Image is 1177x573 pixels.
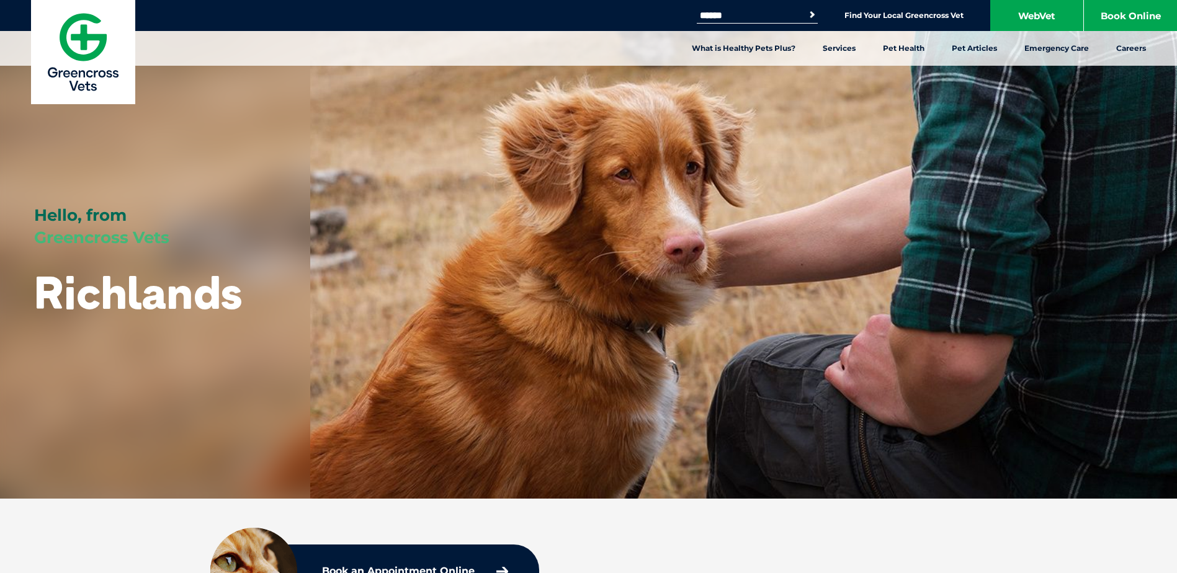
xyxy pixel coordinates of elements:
button: Search [806,9,818,21]
a: Emergency Care [1011,31,1103,66]
span: Greencross Vets [34,228,169,247]
a: Careers [1103,31,1160,66]
a: What is Healthy Pets Plus? [678,31,809,66]
span: Hello, from [34,205,127,225]
h1: Richlands [34,268,242,317]
a: Pet Articles [938,31,1011,66]
a: Pet Health [869,31,938,66]
a: Find Your Local Greencross Vet [844,11,964,20]
a: Services [809,31,869,66]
